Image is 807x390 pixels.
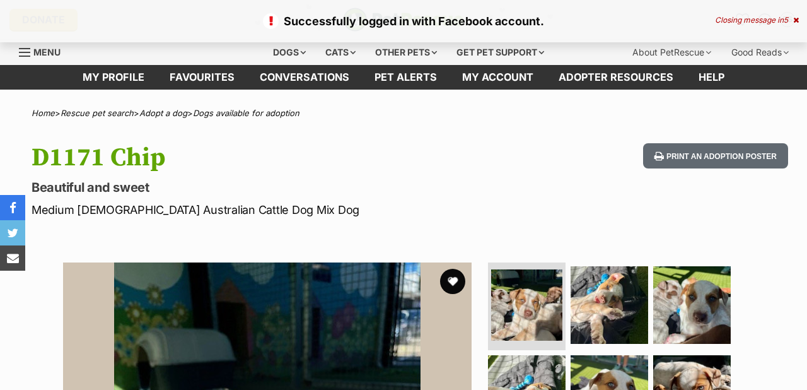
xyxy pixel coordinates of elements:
div: About PetRescue [624,40,720,65]
img: Photo of D1171 Chip [571,266,648,344]
a: Dogs available for adoption [193,108,299,118]
div: Good Reads [723,40,798,65]
div: Get pet support [448,40,553,65]
p: Beautiful and sweet [32,179,493,196]
span: 5 [784,15,788,25]
div: Cats [316,40,364,65]
a: Adopter resources [546,65,686,90]
a: Favourites [157,65,247,90]
a: Help [686,65,737,90]
a: Adopt a dog [139,108,187,118]
a: My account [450,65,546,90]
div: Dogs [264,40,315,65]
a: Pet alerts [362,65,450,90]
button: Print an adoption poster [643,143,788,169]
p: Successfully logged in with Facebook account. [13,13,794,30]
img: Photo of D1171 Chip [653,266,731,344]
div: Closing message in [715,16,799,25]
a: Rescue pet search [61,108,134,118]
h1: D1171 Chip [32,143,493,172]
a: conversations [247,65,362,90]
div: Other pets [366,40,446,65]
img: Photo of D1171 Chip [491,269,562,341]
p: Medium [DEMOGRAPHIC_DATA] Australian Cattle Dog Mix Dog [32,201,493,218]
button: favourite [440,269,465,294]
a: My profile [70,65,157,90]
span: Menu [33,47,61,57]
a: Home [32,108,55,118]
a: Menu [19,40,69,62]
